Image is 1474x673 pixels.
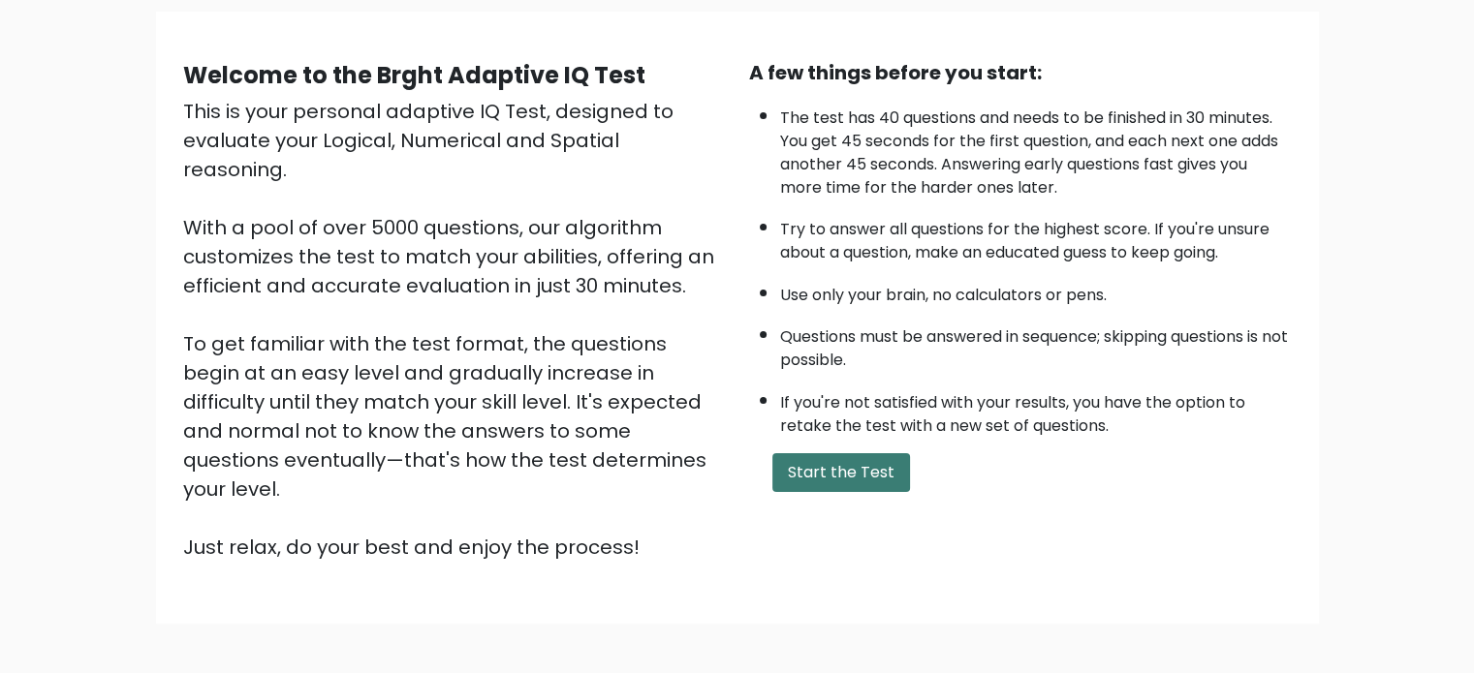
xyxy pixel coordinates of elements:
[772,453,910,492] button: Start the Test
[780,382,1292,438] li: If you're not satisfied with your results, you have the option to retake the test with a new set ...
[780,97,1292,199] li: The test has 40 questions and needs to be finished in 30 minutes. You get 45 seconds for the firs...
[780,208,1292,264] li: Try to answer all questions for the highest score. If you're unsure about a question, make an edu...
[749,58,1292,87] div: A few things before you start:
[780,274,1292,307] li: Use only your brain, no calculators or pens.
[780,316,1292,372] li: Questions must be answered in sequence; skipping questions is not possible.
[183,59,645,91] b: Welcome to the Brght Adaptive IQ Test
[183,97,726,562] div: This is your personal adaptive IQ Test, designed to evaluate your Logical, Numerical and Spatial ...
